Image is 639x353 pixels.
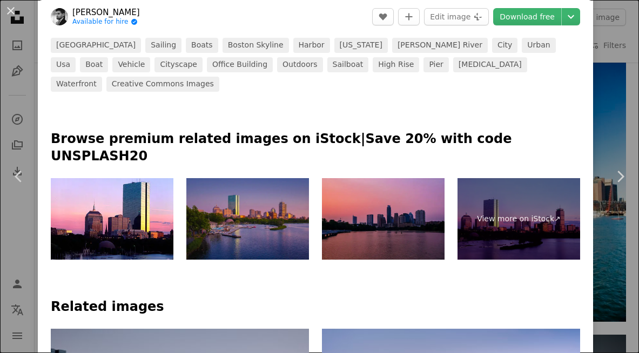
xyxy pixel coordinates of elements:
a: office building [207,57,273,72]
a: outdoors [277,57,322,72]
button: Edit image [424,8,489,25]
a: vehicle [112,57,150,72]
img: Boston skyline [51,178,173,260]
p: Browse premium related images on iStock | Save 20% with code UNSPLASH20 [51,131,580,165]
a: high rise [373,57,419,72]
a: sailing [145,38,181,53]
a: boat [80,57,108,72]
a: boston skyline [223,38,289,53]
a: harbor [293,38,330,53]
a: [PERSON_NAME] river [392,38,488,53]
a: boats [186,38,218,53]
a: urban [522,38,555,53]
a: Available for hire [72,18,140,26]
a: [GEOGRAPHIC_DATA] [51,38,141,53]
h4: Related images [51,298,580,316]
a: usa [51,57,76,72]
img: Central Texas Austin Cityscape Town Lake Sunset [322,178,445,260]
a: Next [601,125,639,228]
img: Boston, Massachusetts Skyline [186,178,309,260]
button: Add to Collection [398,8,420,25]
a: cityscape [154,57,203,72]
button: Like [372,8,394,25]
a: waterfront [51,77,102,92]
a: View more on iStock↗ [458,178,580,260]
a: city [492,38,517,53]
a: [PERSON_NAME] [72,7,140,18]
button: Choose download size [562,8,580,25]
a: Download free [493,8,561,25]
a: sailboat [327,57,369,72]
a: [MEDICAL_DATA] [453,57,527,72]
a: pier [423,57,448,72]
a: [US_STATE] [334,38,388,53]
a: Creative Commons images [106,77,219,92]
img: Go to Derek Thomson's profile [51,8,68,25]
